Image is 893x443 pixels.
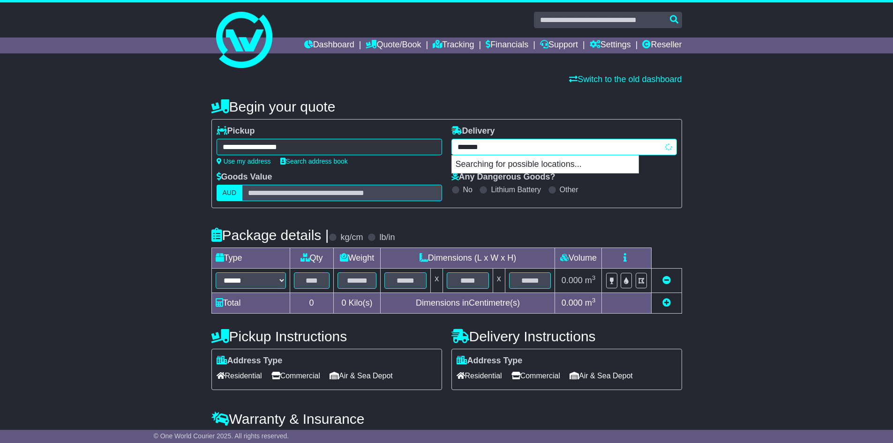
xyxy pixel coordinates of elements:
[211,248,290,269] td: Type
[340,233,363,243] label: kg/cm
[585,276,596,285] span: m
[211,227,329,243] h4: Package details |
[154,432,289,440] span: © One World Courier 2025. All rights reserved.
[451,329,682,344] h4: Delivery Instructions
[330,368,393,383] span: Air & Sea Depot
[271,368,320,383] span: Commercial
[333,248,381,269] td: Weight
[642,38,682,53] a: Reseller
[540,38,578,53] a: Support
[662,298,671,308] a: Add new item
[457,368,502,383] span: Residential
[569,75,682,84] a: Switch to the old dashboard
[217,185,243,201] label: AUD
[590,38,631,53] a: Settings
[451,172,555,182] label: Any Dangerous Goods?
[560,185,578,194] label: Other
[511,368,560,383] span: Commercial
[217,158,271,165] a: Use my address
[217,356,283,366] label: Address Type
[592,274,596,281] sup: 3
[431,269,443,293] td: x
[585,298,596,308] span: m
[341,298,346,308] span: 0
[381,248,555,269] td: Dimensions (L x W x H)
[562,276,583,285] span: 0.000
[433,38,474,53] a: Tracking
[333,293,381,314] td: Kilo(s)
[290,293,333,314] td: 0
[217,368,262,383] span: Residential
[457,356,523,366] label: Address Type
[555,248,602,269] td: Volume
[493,269,505,293] td: x
[217,172,272,182] label: Goods Value
[211,411,682,427] h4: Warranty & Insurance
[570,368,633,383] span: Air & Sea Depot
[280,158,348,165] a: Search address book
[491,185,541,194] label: Lithium Battery
[211,293,290,314] td: Total
[451,126,495,136] label: Delivery
[381,293,555,314] td: Dimensions in Centimetre(s)
[304,38,354,53] a: Dashboard
[451,139,677,155] typeahead: Please provide city
[211,99,682,114] h4: Begin your quote
[463,185,473,194] label: No
[379,233,395,243] label: lb/in
[211,329,442,344] h4: Pickup Instructions
[366,38,421,53] a: Quote/Book
[486,38,528,53] a: Financials
[592,297,596,304] sup: 3
[562,298,583,308] span: 0.000
[217,126,255,136] label: Pickup
[662,276,671,285] a: Remove this item
[452,156,638,173] p: Searching for possible locations...
[290,248,333,269] td: Qty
